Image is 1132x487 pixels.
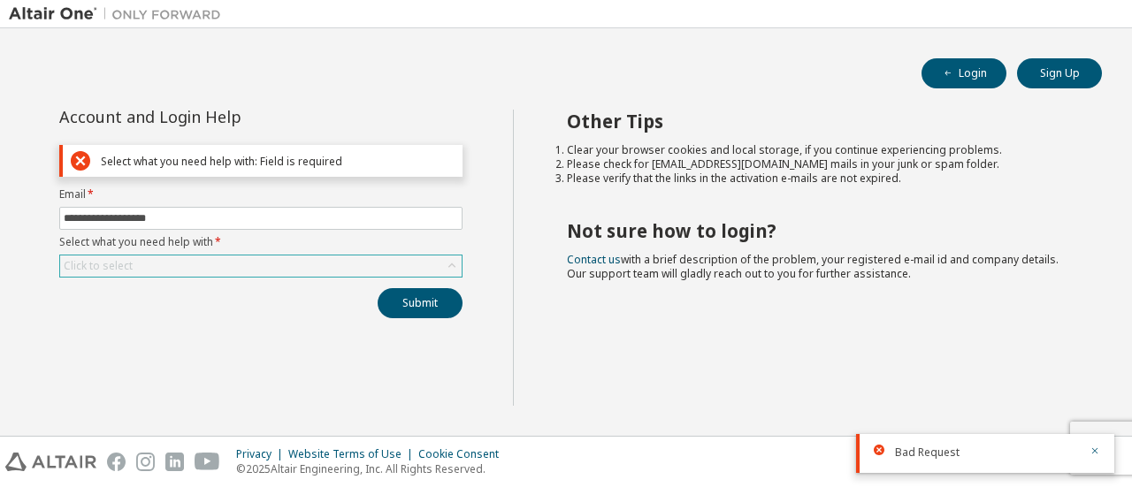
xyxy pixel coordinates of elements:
[236,447,288,461] div: Privacy
[59,187,463,202] label: Email
[567,252,1059,281] span: with a brief description of the problem, your registered e-mail id and company details. Our suppo...
[567,171,1071,186] li: Please verify that the links in the activation e-mails are not expired.
[59,235,463,249] label: Select what you need help with
[567,157,1071,171] li: Please check for [EMAIL_ADDRESS][DOMAIN_NAME] mails in your junk or spam folder.
[5,453,96,471] img: altair_logo.svg
[59,110,382,124] div: Account and Login Help
[236,461,509,476] p: © 2025 Altair Engineering, Inc. All Rights Reserved.
[567,219,1071,242] h2: Not sure how to login?
[567,110,1071,133] h2: Other Tips
[107,453,126,471] img: facebook.svg
[1017,58,1102,88] button: Sign Up
[101,155,455,168] div: Select what you need help with: Field is required
[60,255,462,277] div: Click to select
[195,453,220,471] img: youtube.svg
[418,447,509,461] div: Cookie Consent
[378,288,463,318] button: Submit
[288,447,418,461] div: Website Terms of Use
[895,445,960,460] span: Bad Request
[9,5,230,23] img: Altair One
[64,259,133,273] div: Click to select
[165,453,184,471] img: linkedin.svg
[567,143,1071,157] li: Clear your browser cookies and local storage, if you continue experiencing problems.
[136,453,155,471] img: instagram.svg
[922,58,1006,88] button: Login
[567,252,621,267] a: Contact us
